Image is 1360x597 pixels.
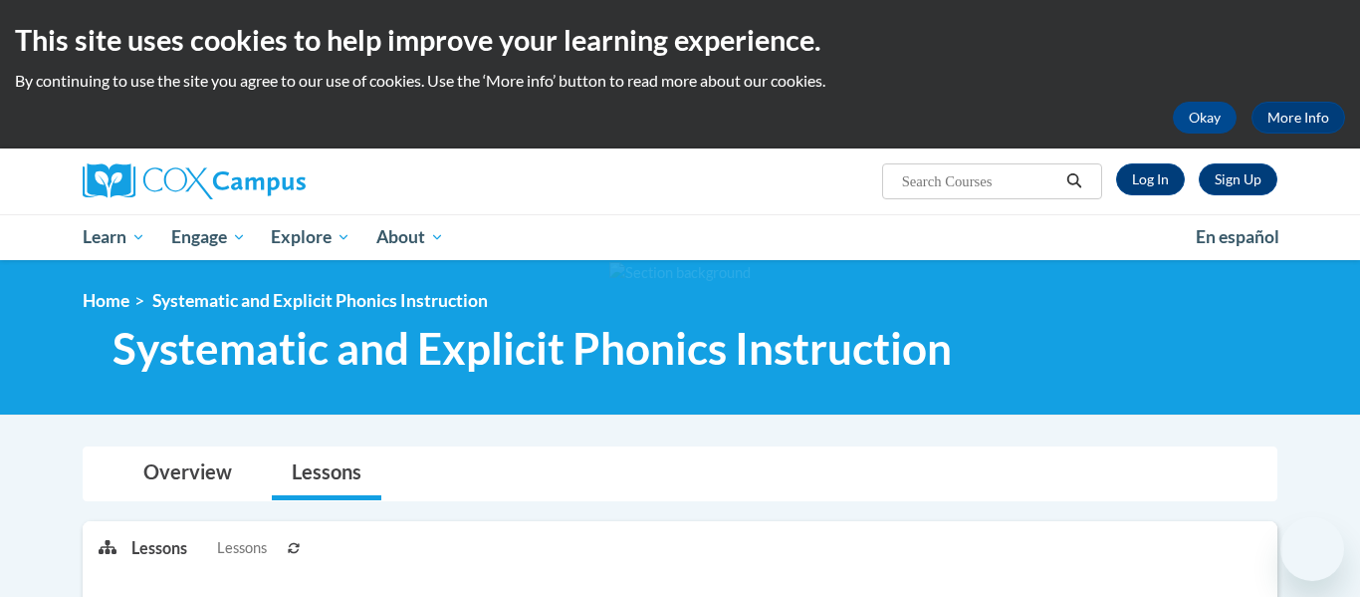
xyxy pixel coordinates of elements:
[70,214,158,260] a: Learn
[363,214,457,260] a: About
[900,169,1059,193] input: Search Courses
[271,225,350,249] span: Explore
[1173,102,1237,134] button: Okay
[53,214,1307,260] div: Main menu
[83,163,306,199] img: Cox Campus
[1280,517,1344,581] iframe: Button to launch messaging window
[272,448,381,500] a: Lessons
[258,214,363,260] a: Explore
[171,225,246,249] span: Engage
[1116,163,1185,195] a: Log In
[217,537,267,559] span: Lessons
[1251,102,1345,134] a: More Info
[1199,163,1277,195] a: Register
[123,448,252,500] a: Overview
[83,225,145,249] span: Learn
[376,225,444,249] span: About
[15,20,1345,60] h2: This site uses cookies to help improve your learning experience.
[152,290,488,311] span: Systematic and Explicit Phonics Instruction
[83,290,129,311] a: Home
[1196,226,1279,247] span: En español
[113,322,952,375] span: Systematic and Explicit Phonics Instruction
[15,70,1345,92] p: By continuing to use the site you agree to our use of cookies. Use the ‘More info’ button to read...
[83,163,461,199] a: Cox Campus
[158,214,259,260] a: Engage
[609,262,751,284] img: Section background
[1183,216,1292,258] a: En español
[1059,169,1089,193] button: Search
[131,537,187,559] p: Lessons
